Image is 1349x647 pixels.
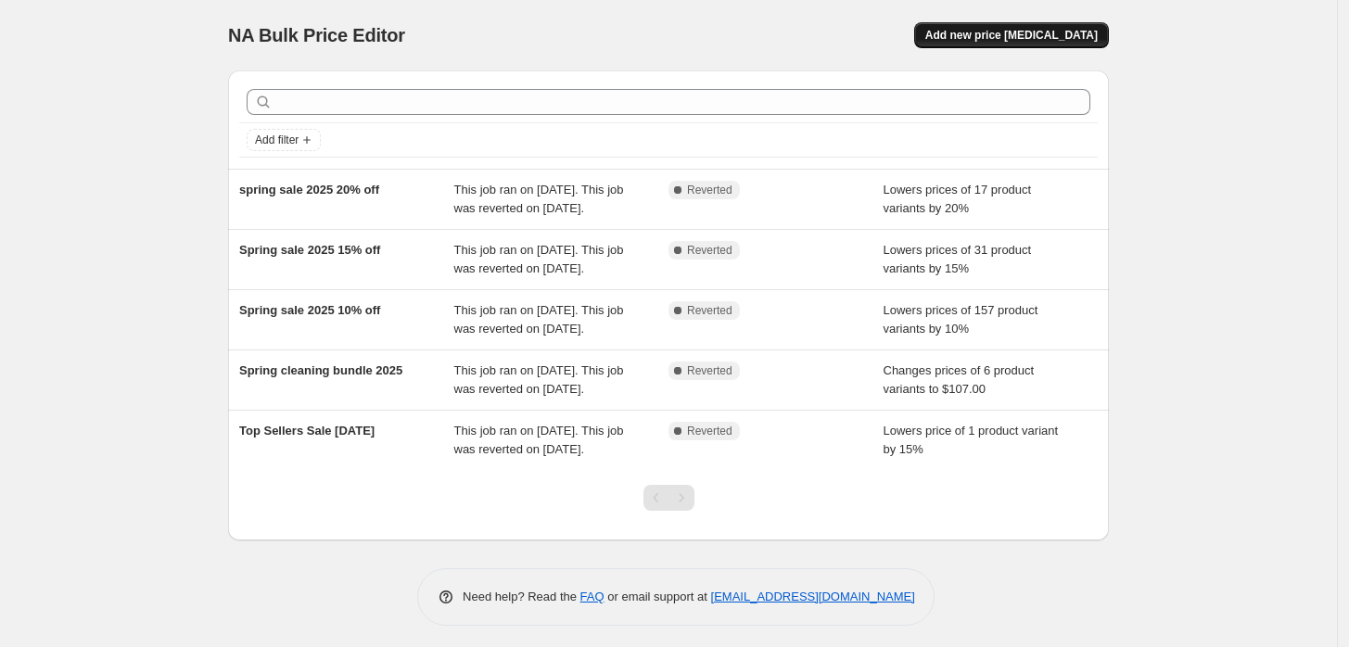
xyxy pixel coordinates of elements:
[884,363,1035,396] span: Changes prices of 6 product variants to $107.00
[687,183,732,197] span: Reverted
[925,28,1098,43] span: Add new price [MEDICAL_DATA]
[239,183,379,197] span: spring sale 2025 20% off
[228,25,405,45] span: NA Bulk Price Editor
[687,243,732,258] span: Reverted
[687,363,732,378] span: Reverted
[247,129,321,151] button: Add filter
[605,590,711,603] span: or email support at
[884,303,1038,336] span: Lowers prices of 157 product variants by 10%
[454,243,624,275] span: This job ran on [DATE]. This job was reverted on [DATE].
[454,303,624,336] span: This job ran on [DATE]. This job was reverted on [DATE].
[463,590,580,603] span: Need help? Read the
[884,424,1059,456] span: Lowers price of 1 product variant by 15%
[255,133,299,147] span: Add filter
[687,424,732,438] span: Reverted
[239,363,402,377] span: Spring cleaning bundle 2025
[914,22,1109,48] button: Add new price [MEDICAL_DATA]
[580,590,605,603] a: FAQ
[454,183,624,215] span: This job ran on [DATE]. This job was reverted on [DATE].
[884,183,1032,215] span: Lowers prices of 17 product variants by 20%
[884,243,1032,275] span: Lowers prices of 31 product variants by 15%
[711,590,915,603] a: [EMAIL_ADDRESS][DOMAIN_NAME]
[239,303,380,317] span: Spring sale 2025 10% off
[643,485,694,511] nav: Pagination
[454,424,624,456] span: This job ran on [DATE]. This job was reverted on [DATE].
[454,363,624,396] span: This job ran on [DATE]. This job was reverted on [DATE].
[239,424,375,438] span: Top Sellers Sale [DATE]
[687,303,732,318] span: Reverted
[239,243,380,257] span: Spring sale 2025 15% off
